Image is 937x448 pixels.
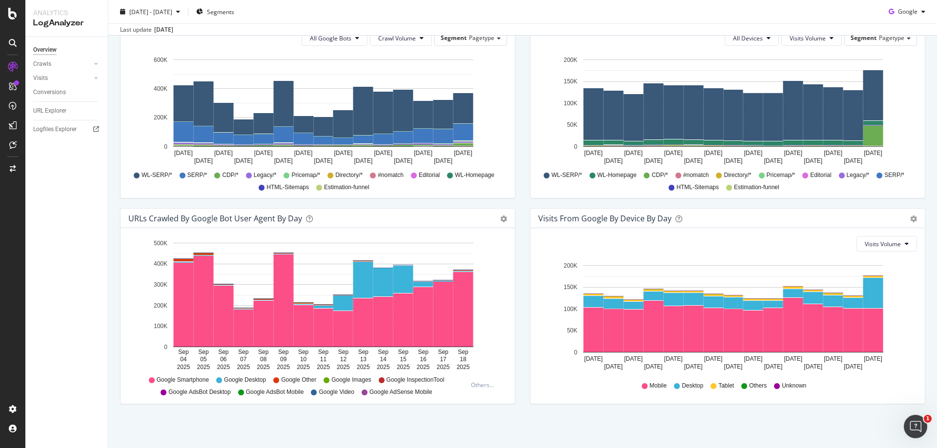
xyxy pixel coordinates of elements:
text: Sep [258,349,269,355]
text: Sep [418,349,428,355]
div: Overview [33,45,57,55]
button: Visits Volume [781,30,842,46]
text: [DATE] [784,150,802,156]
span: WL-Homepage [455,171,494,179]
button: Visits Volume [856,236,917,252]
text: 300K [154,281,167,288]
button: Crawl Volume [370,30,432,46]
text: [DATE] [294,150,313,156]
text: 2025 [457,364,470,370]
span: Pricemap/* [291,171,320,179]
span: Google [898,7,917,16]
text: Sep [278,349,289,355]
text: [DATE] [684,157,703,164]
span: Segment [851,34,876,42]
text: Sep [438,349,448,355]
div: A chart. [128,54,504,167]
text: 2025 [177,364,190,370]
span: Visits Volume [790,34,826,42]
text: 50K [567,121,577,128]
text: [DATE] [724,157,743,164]
text: 150K [564,284,577,291]
span: HTML-Sitemaps [676,183,719,192]
text: [DATE] [174,150,193,156]
text: [DATE] [214,150,233,156]
text: [DATE] [584,150,603,156]
a: Overview [33,45,101,55]
div: URLs Crawled by Google bot User Agent By Day [128,214,302,223]
span: Google Desktop [224,376,266,384]
text: 100K [154,323,167,330]
text: 2025 [357,364,370,370]
text: [DATE] [234,157,253,164]
span: Google AdSense Mobile [369,388,432,396]
text: [DATE] [864,150,882,156]
span: Google AdsBot Desktop [168,388,230,396]
text: [DATE] [194,157,213,164]
span: Segment [441,34,467,42]
text: [DATE] [744,355,763,362]
span: WL-Homepage [597,171,637,179]
div: Crawls [33,59,51,69]
text: [DATE] [684,363,703,370]
span: #nomatch [683,171,709,179]
span: Desktop [682,382,703,390]
span: Tablet [718,382,734,390]
div: A chart. [538,54,914,167]
span: HTML-Sitemaps [266,183,309,192]
text: 04 [180,356,187,363]
span: Pagetype [879,34,904,42]
text: 08 [260,356,267,363]
span: Google Video [319,388,354,396]
span: Google InspectionTool [387,376,445,384]
div: LogAnalyzer [33,18,100,29]
text: 15 [400,356,407,363]
span: Others [749,382,767,390]
text: [DATE] [664,150,683,156]
span: #nomatch [378,171,404,179]
span: SERP/* [884,171,904,179]
a: URL Explorer [33,106,101,116]
div: Others... [471,381,498,389]
text: [DATE] [704,355,723,362]
span: Google Images [331,376,371,384]
div: Last update [120,25,173,34]
text: [DATE] [274,157,293,164]
text: 2025 [297,364,310,370]
div: A chart. [128,236,504,371]
text: 2025 [437,364,450,370]
text: [DATE] [804,157,822,164]
span: Estimation-funnel [734,183,779,192]
a: Crawls [33,59,91,69]
div: gear [910,215,917,222]
text: [DATE] [414,150,432,156]
a: Conversions [33,87,101,97]
span: Visits Volume [865,240,901,248]
text: 16 [420,356,427,363]
text: [DATE] [764,157,782,164]
text: Sep [358,349,369,355]
text: 13 [360,356,367,363]
span: All Devices [733,34,763,42]
svg: A chart. [538,259,914,372]
text: 09 [280,356,287,363]
span: [DATE] - [DATE] [129,7,172,16]
text: 200K [154,115,167,121]
text: Sep [338,349,349,355]
text: 11 [320,356,327,363]
text: 0 [164,143,167,150]
span: WL-SERP/* [551,171,582,179]
text: [DATE] [744,150,763,156]
span: Editorial [419,171,440,179]
text: Sep [198,349,209,355]
text: [DATE] [454,150,472,156]
text: 400K [154,85,167,92]
text: [DATE] [604,157,623,164]
text: 2025 [337,364,350,370]
text: [DATE] [604,363,623,370]
text: [DATE] [624,355,643,362]
text: Sep [458,349,468,355]
text: 10 [300,356,307,363]
span: Mobile [650,382,667,390]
